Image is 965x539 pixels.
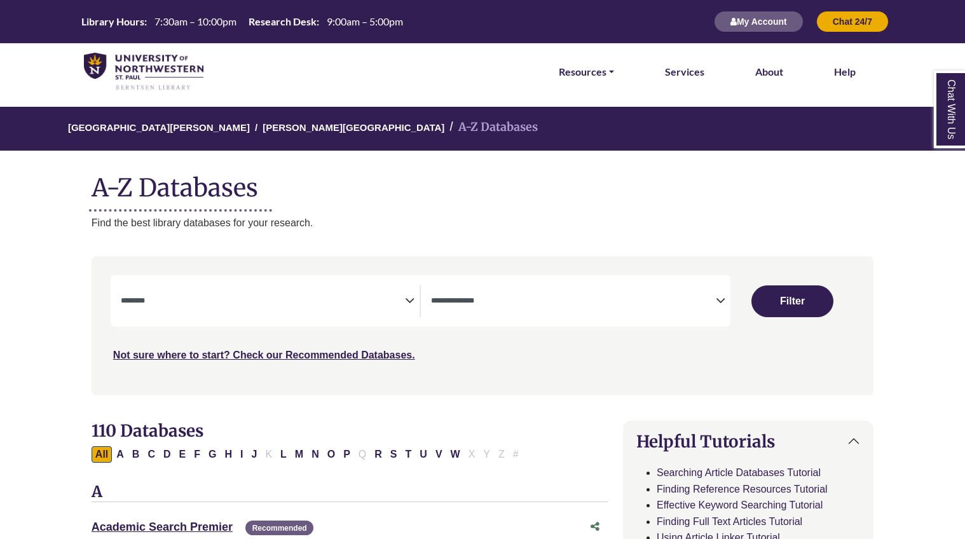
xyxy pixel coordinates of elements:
[444,118,538,137] li: A-Z Databases
[92,521,233,533] a: Academic Search Premier
[128,446,144,463] button: Filter Results B
[245,521,313,535] span: Recommended
[582,515,608,539] button: Share this database
[236,446,247,463] button: Filter Results I
[624,421,873,461] button: Helpful Tutorials
[221,446,236,463] button: Filter Results H
[247,446,261,463] button: Filter Results J
[431,297,716,307] textarea: Search
[154,15,236,27] span: 7:30am – 10:00pm
[657,467,821,478] a: Searching Article Databases Tutorial
[339,446,354,463] button: Filter Results P
[76,15,408,29] a: Hours Today
[92,256,873,395] nav: Search filters
[371,446,386,463] button: Filter Results R
[175,446,190,463] button: Filter Results E
[665,64,704,80] a: Services
[657,500,823,510] a: Effective Keyword Searching Tutorial
[447,446,464,463] button: Filter Results W
[327,15,403,27] span: 9:00am – 5:00pm
[160,446,175,463] button: Filter Results D
[92,448,524,459] div: Alpha-list to filter by first letter of database name
[92,446,112,463] button: All
[68,120,250,133] a: [GEOGRAPHIC_DATA][PERSON_NAME]
[277,446,291,463] button: Filter Results L
[834,64,856,80] a: Help
[324,446,339,463] button: Filter Results O
[755,64,783,80] a: About
[92,163,873,202] h1: A-Z Databases
[113,446,128,463] button: Filter Results A
[84,53,203,91] img: library_home
[76,15,147,28] th: Library Hours:
[263,120,444,133] a: [PERSON_NAME][GEOGRAPHIC_DATA]
[308,446,323,463] button: Filter Results N
[92,483,608,502] h3: A
[559,64,614,80] a: Resources
[657,516,802,527] a: Finding Full Text Articles Tutorial
[76,15,408,27] table: Hours Today
[402,446,416,463] button: Filter Results T
[291,446,307,463] button: Filter Results M
[144,446,159,463] button: Filter Results C
[816,16,889,27] a: Chat 24/7
[432,446,446,463] button: Filter Results V
[657,484,828,495] a: Finding Reference Resources Tutorial
[190,446,204,463] button: Filter Results F
[113,350,415,360] a: Not sure where to start? Check our Recommended Databases.
[816,11,889,32] button: Chat 24/7
[243,15,320,28] th: Research Desk:
[751,285,833,317] button: Submit for Search Results
[714,16,804,27] a: My Account
[92,215,873,231] p: Find the best library databases for your research.
[387,446,401,463] button: Filter Results S
[205,446,220,463] button: Filter Results G
[416,446,431,463] button: Filter Results U
[121,297,406,307] textarea: Search
[92,420,203,441] span: 110 Databases
[714,11,804,32] button: My Account
[92,107,873,151] nav: breadcrumb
